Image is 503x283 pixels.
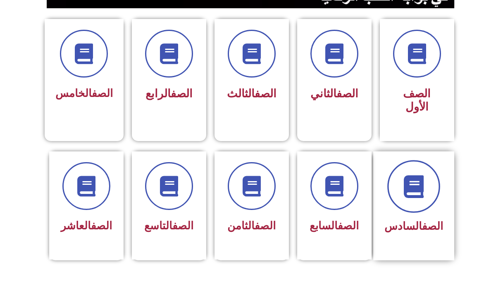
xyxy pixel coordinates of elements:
a: الصف [91,219,112,232]
span: الخامس [55,87,113,99]
span: السابع [310,219,359,232]
span: العاشر [61,219,112,232]
span: الثالث [227,87,277,100]
span: الرابع [145,87,193,100]
span: الثاني [310,87,358,100]
span: السادس [384,220,443,232]
a: الصف [172,219,193,232]
span: التاسع [144,219,193,232]
a: الصف [255,87,277,100]
a: الصف [338,219,359,232]
a: الصف [255,219,276,232]
span: الثامن [227,219,276,232]
a: الصف [92,87,113,99]
a: الصف [171,87,193,100]
span: الصف الأول [403,87,431,113]
a: الصف [422,220,443,232]
a: الصف [336,87,358,100]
